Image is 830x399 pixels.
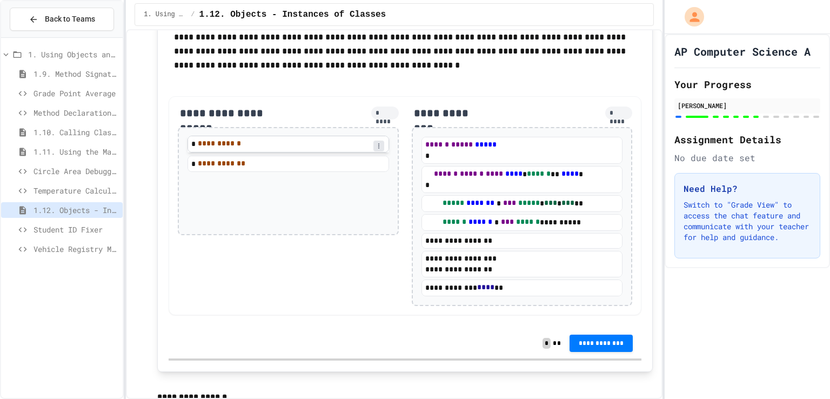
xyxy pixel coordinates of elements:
span: / [191,10,195,19]
span: Back to Teams [45,14,95,25]
div: My Account [673,4,707,29]
h2: Your Progress [674,77,820,92]
h3: Need Help? [684,182,811,195]
span: Grade Point Average [34,88,118,99]
h1: AP Computer Science A [674,44,811,59]
span: 1.9. Method Signatures [34,68,118,79]
span: 1. Using Objects and Methods [28,49,118,60]
span: Temperature Calculator Helper [34,185,118,196]
button: Back to Teams [10,8,114,31]
h2: Assignment Details [674,132,820,147]
p: Switch to "Grade View" to access the chat feature and communicate with your teacher for help and ... [684,199,811,243]
div: [PERSON_NAME] [678,101,817,110]
span: Student ID Fixer [34,224,118,235]
span: Circle Area Debugger [34,165,118,177]
span: Vehicle Registry Manager [34,243,118,255]
span: 1.12. Objects - Instances of Classes [34,204,118,216]
span: 1.10. Calling Class Methods [34,127,118,138]
div: No due date set [674,151,820,164]
span: 1. Using Objects and Methods [144,10,186,19]
span: 1.11. Using the Math Class [34,146,118,157]
span: Method Declaration Helper [34,107,118,118]
span: 1.12. Objects - Instances of Classes [199,8,386,21]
